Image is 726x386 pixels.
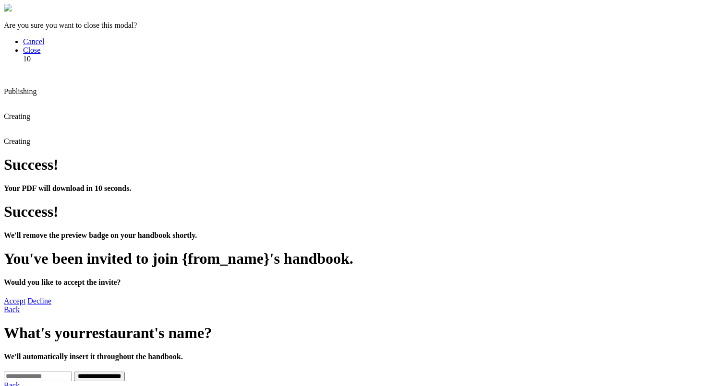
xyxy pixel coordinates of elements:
[4,305,20,314] a: Back
[4,137,30,145] span: Creating
[4,87,36,95] span: Publishing
[4,112,30,120] span: Creating
[4,4,12,12] img: close-modal.svg
[4,203,722,221] h1: Success!
[4,21,722,30] p: Are you sure you want to close this modal?
[85,324,154,341] span: restaurant
[4,156,722,174] h1: Success!
[4,324,722,342] h1: What's your 's name?
[4,297,25,305] a: Accept
[27,297,51,305] a: Decline
[4,278,722,287] h4: Would you like to accept the invite?
[4,250,722,268] h1: You've been invited to join {from_name}'s handbook.
[4,231,722,240] h4: We'll remove the preview badge on your handbook shortly.
[4,352,722,361] h4: We'll automatically insert it throughout the handbook.
[23,55,31,63] span: 10
[23,37,44,46] a: Cancel
[23,46,40,54] a: Close
[4,184,722,193] h4: Your PDF will download in 10 seconds.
